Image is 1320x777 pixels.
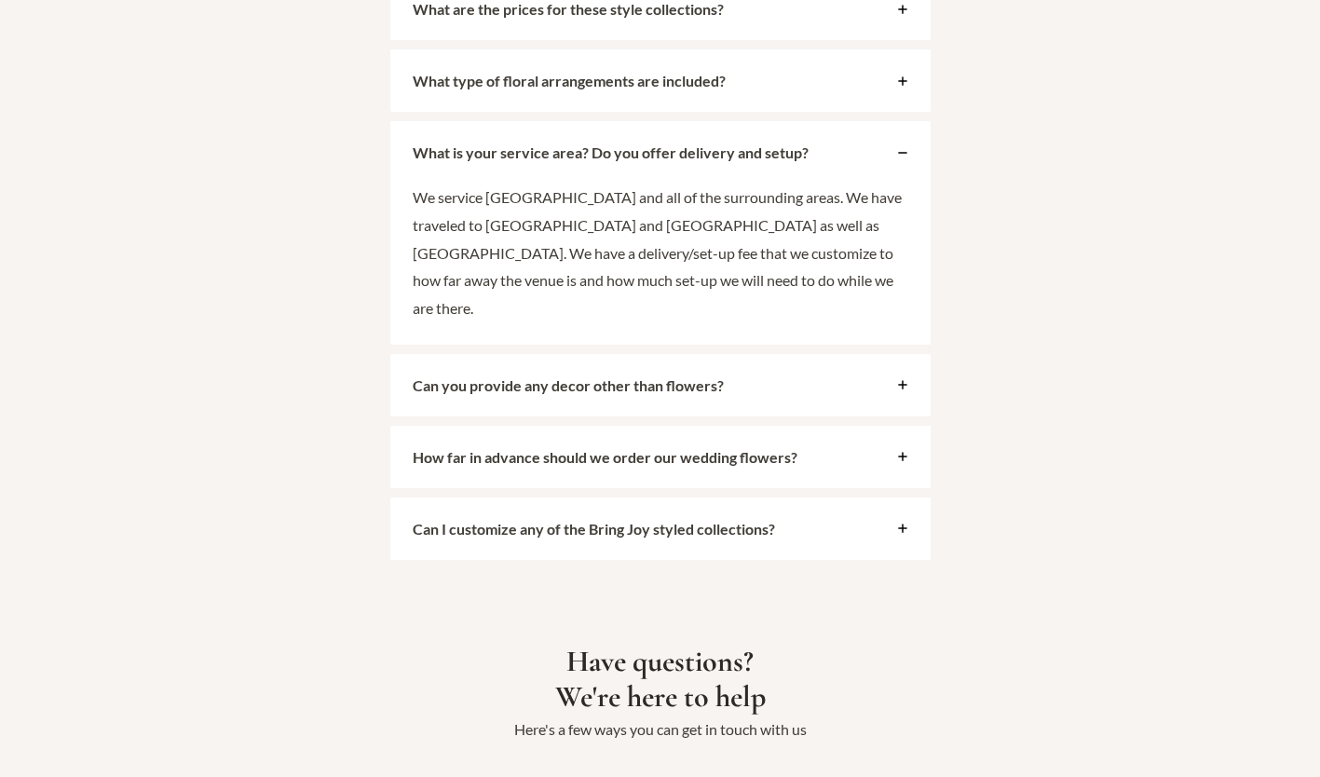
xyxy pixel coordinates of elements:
h2: Have questions? We're here to help [148,644,1173,716]
p: Here's a few ways you can get in touch with us [148,716,1173,743]
strong: What is your service area? Do you offer delivery and setup? [413,143,809,161]
strong: How far in advance should we order our wedding flowers? [413,448,797,466]
strong: Can you provide any decor other than flowers? [413,376,724,394]
strong: Can I customize any of the Bring Joy styled collections? [413,520,775,538]
p: We service [GEOGRAPHIC_DATA] and all of the surrounding areas. We have traveled to [GEOGRAPHIC_DA... [413,184,908,322]
strong: What type of floral arrangements are included? [413,72,726,89]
